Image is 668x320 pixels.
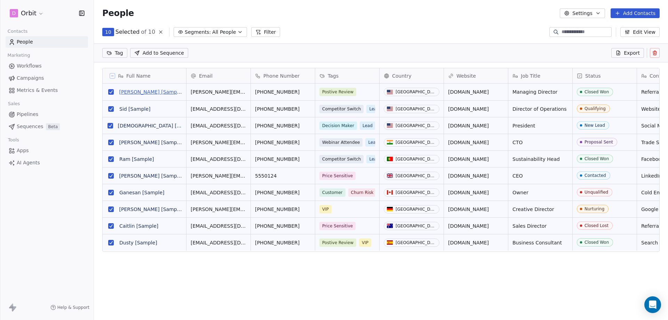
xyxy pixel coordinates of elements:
[8,7,45,19] button: DOrbit
[17,147,29,154] span: Apps
[359,239,371,247] span: VIP
[584,173,606,178] div: Contacted
[191,88,246,95] span: [PERSON_NAME][EMAIL_ADDRESS][DOMAIN_NAME]
[251,68,315,83] div: Phone Number
[255,223,311,229] span: [PHONE_NUMBER]
[17,62,42,70] span: Workflows
[119,156,154,162] a: Ram [Sample]
[624,49,640,56] span: Export
[396,107,436,111] div: [GEOGRAPHIC_DATA]
[255,156,311,163] span: [PHONE_NUMBER]
[319,122,357,130] span: Decision Maker
[512,239,568,246] span: Business Consultant
[319,172,356,180] span: Price Sensitive
[396,224,436,228] div: [GEOGRAPHIC_DATA]
[191,106,246,112] span: [EMAIL_ADDRESS][DOMAIN_NAME]
[584,156,609,161] div: Closed Won
[584,190,608,195] div: Unqualified
[396,140,436,145] div: [GEOGRAPHIC_DATA]
[584,240,609,245] div: Closed Won
[6,157,88,169] a: AI Agents
[119,190,165,195] a: Ganesan [Sample]
[255,172,311,179] span: 5550124
[6,109,88,120] a: Pipelines
[102,8,134,18] span: People
[185,29,211,36] span: Segments:
[263,72,300,79] span: Phone Number
[396,89,436,94] div: [GEOGRAPHIC_DATA]
[11,18,17,24] img: website_grey.svg
[6,60,88,72] a: Workflows
[396,157,436,162] div: [GEOGRAPHIC_DATA]
[456,72,476,79] span: Website
[521,72,540,79] span: Job Title
[584,89,609,94] div: Closed Won
[512,189,568,196] span: Owner
[6,36,88,48] a: People
[255,122,311,129] span: [PHONE_NUMBER]
[319,222,356,230] span: Price Sensitive
[26,41,62,46] div: Domain Overview
[69,40,75,46] img: tab_keywords_by_traffic_grey.svg
[448,173,489,179] a: [DOMAIN_NAME]
[512,206,568,213] span: Creative Director
[119,140,183,145] a: [PERSON_NAME] [Sample]
[366,155,382,163] span: Lead
[396,207,436,212] div: [GEOGRAPHIC_DATA]
[57,305,89,310] span: Help & Support
[6,72,88,84] a: Campaigns
[50,305,89,310] a: Help & Support
[119,240,157,245] a: Dusty [Sample]
[319,138,363,147] span: Webinar Attendee
[512,223,568,229] span: Sales Director
[611,48,644,58] button: Export
[512,122,568,129] span: President
[512,156,568,163] span: Sustainability Head
[328,72,339,79] span: Tags
[255,239,311,246] span: [PHONE_NUMBER]
[512,106,568,112] span: Director of Operations
[319,88,356,96] span: Postive Review
[19,11,34,17] div: v 4.0.25
[380,68,444,83] div: Country
[396,123,436,128] div: [GEOGRAPHIC_DATA]
[448,240,489,245] a: [DOMAIN_NAME]
[365,138,381,147] span: Lead
[17,75,44,82] span: Campaigns
[444,68,508,83] div: Website
[116,28,140,36] span: Selected
[17,38,33,46] span: People
[584,206,604,211] div: Nurturing
[584,123,605,128] div: New Lead
[448,223,489,229] a: [DOMAIN_NAME]
[584,106,606,111] div: Qualifying
[5,99,23,109] span: Sales
[6,85,88,96] a: Metrics & Events
[255,106,311,112] span: [PHONE_NUMBER]
[191,122,246,129] span: [EMAIL_ADDRESS][DOMAIN_NAME]
[366,105,382,113] span: Lead
[119,223,158,229] a: Caitlin [Sample]
[130,48,188,58] button: Add to Sequence
[102,48,127,58] button: Tag
[102,28,114,36] button: 10
[620,27,660,37] button: Edit View
[191,189,246,196] span: [EMAIL_ADDRESS][DOMAIN_NAME]
[11,11,17,17] img: logo_orange.svg
[6,121,88,132] a: SequencesBeta
[119,206,183,212] a: [PERSON_NAME] [Sample]
[584,140,613,145] div: Proposal Sent
[512,88,568,95] span: Managing Director
[319,205,332,213] span: VIP
[392,72,412,79] span: Country
[191,206,246,213] span: [PERSON_NAME][EMAIL_ADDRESS][DOMAIN_NAME]
[512,139,568,146] span: CTO
[119,173,183,179] a: [PERSON_NAME] [Sample]
[12,10,16,17] span: D
[21,9,37,18] span: Orbit
[585,72,601,79] span: Status
[255,189,311,196] span: [PHONE_NUMBER]
[448,190,489,195] a: [DOMAIN_NAME]
[396,240,436,245] div: [GEOGRAPHIC_DATA]
[360,122,375,130] span: Lead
